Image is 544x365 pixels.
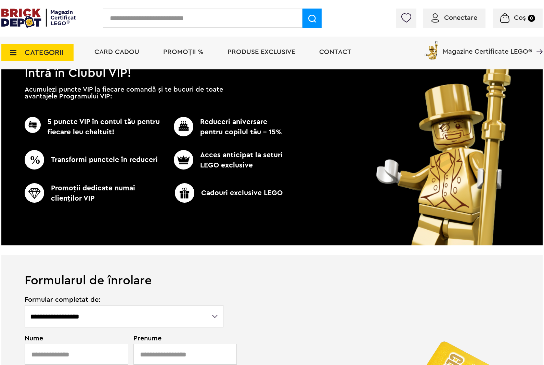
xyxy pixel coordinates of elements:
p: Transformi punctele în reduceri [25,150,163,170]
img: CC_BD_Green_chek_mark [175,183,194,203]
a: Card Cadou [94,49,139,55]
a: PROMOȚII % [163,49,204,55]
p: Acumulezi puncte VIP la fiecare comandă și te bucuri de toate avantajele Programului VIP: [25,86,223,100]
a: Contact [319,49,351,55]
a: Conectare [431,14,477,21]
img: CC_BD_Green_chek_mark [174,117,193,136]
img: vip_page_image [367,36,529,245]
p: Promoţii dedicate numai clienţilor VIP [25,183,163,204]
p: Cadouri exclusive LEGO [160,183,298,203]
p: 5 puncte VIP în contul tău pentru fiecare leu cheltuit! [25,117,163,137]
span: Magazine Certificate LEGO® [443,39,532,55]
h1: Formularul de înrolare [1,255,543,287]
a: Magazine Certificate LEGO® [532,39,543,46]
p: Acces anticipat la seturi LEGO exclusive [163,150,285,171]
span: CATEGORII [25,49,64,56]
span: Nume [25,335,125,342]
img: CC_BD_Green_chek_mark [25,117,41,133]
img: CC_BD_Green_chek_mark [25,183,44,203]
a: Produse exclusive [228,49,295,55]
span: Formular completat de: [25,296,224,303]
img: CC_BD_Green_chek_mark [25,150,44,170]
span: Conectare [444,14,477,21]
span: Coș [514,14,526,21]
img: CC_BD_Green_chek_mark [174,150,193,170]
span: Prenume [133,335,224,342]
p: Reduceri aniversare pentru copilul tău - 15% [163,117,285,137]
small: 0 [528,15,535,22]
